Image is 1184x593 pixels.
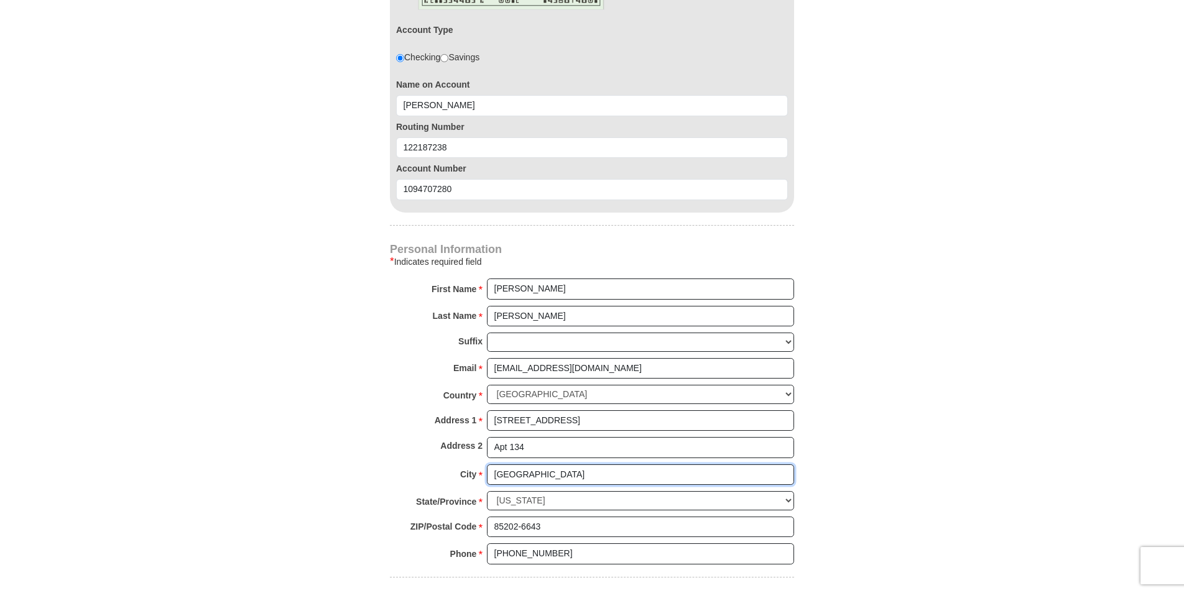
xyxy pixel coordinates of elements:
[432,280,476,298] strong: First Name
[458,333,483,350] strong: Suffix
[443,387,477,404] strong: Country
[396,121,788,133] label: Routing Number
[433,307,477,324] strong: Last Name
[390,254,794,269] div: Indicates required field
[453,359,476,377] strong: Email
[396,162,788,175] label: Account Number
[396,51,479,63] div: Checking Savings
[435,411,477,429] strong: Address 1
[396,24,453,36] label: Account Type
[450,545,477,563] strong: Phone
[390,244,794,254] h4: Personal Information
[396,78,788,91] label: Name on Account
[416,493,476,510] strong: State/Province
[460,466,476,483] strong: City
[440,437,483,454] strong: Address 2
[410,518,477,535] strong: ZIP/Postal Code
